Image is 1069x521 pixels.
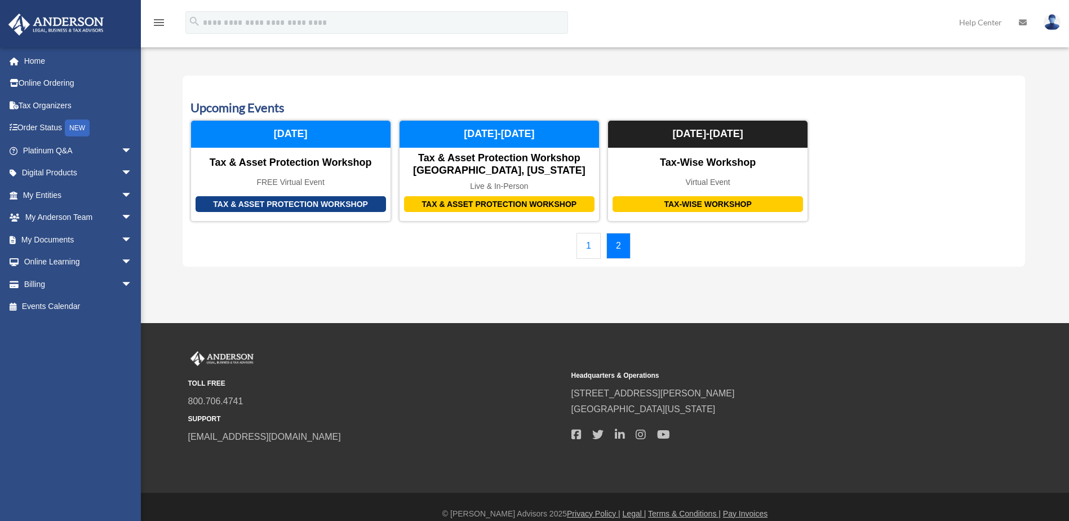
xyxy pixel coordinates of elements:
[571,370,947,382] small: Headquarters & Operations
[196,196,386,213] div: Tax & Asset Protection Workshop
[121,162,144,185] span: arrow_drop_down
[191,121,391,148] div: [DATE]
[188,351,256,366] img: Anderson Advisors Platinum Portal
[400,121,599,148] div: [DATE]-[DATE]
[121,251,144,274] span: arrow_drop_down
[571,404,716,414] a: [GEOGRAPHIC_DATA][US_STATE]
[152,20,166,29] a: menu
[613,196,803,213] div: Tax-Wise Workshop
[121,228,144,251] span: arrow_drop_down
[8,50,149,72] a: Home
[121,273,144,296] span: arrow_drop_down
[65,120,90,136] div: NEW
[623,509,646,518] a: Legal |
[400,182,599,191] div: Live & In-Person
[190,120,391,222] a: Tax & Asset Protection Workshop Tax & Asset Protection Workshop FREE Virtual Event [DATE]
[8,139,149,162] a: Platinum Q&Aarrow_drop_down
[399,120,600,222] a: Tax & Asset Protection Workshop Tax & Asset Protection Workshop [GEOGRAPHIC_DATA], [US_STATE] Liv...
[8,295,144,318] a: Events Calendar
[121,139,144,162] span: arrow_drop_down
[8,94,149,117] a: Tax Organizers
[8,72,149,95] a: Online Ordering
[188,396,243,406] a: 800.706.4741
[188,378,564,390] small: TOLL FREE
[188,413,564,425] small: SUPPORT
[571,388,735,398] a: [STREET_ADDRESS][PERSON_NAME]
[152,16,166,29] i: menu
[8,162,149,184] a: Digital Productsarrow_drop_down
[8,184,149,206] a: My Entitiesarrow_drop_down
[606,233,631,259] a: 2
[8,273,149,295] a: Billingarrow_drop_down
[608,121,808,148] div: [DATE]-[DATE]
[121,184,144,207] span: arrow_drop_down
[5,14,107,36] img: Anderson Advisors Platinum Portal
[576,233,601,259] a: 1
[608,178,808,187] div: Virtual Event
[188,15,201,28] i: search
[648,509,721,518] a: Terms & Conditions |
[1044,14,1061,30] img: User Pic
[8,228,149,251] a: My Documentsarrow_drop_down
[8,206,149,229] a: My Anderson Teamarrow_drop_down
[607,120,808,222] a: Tax-Wise Workshop Tax-Wise Workshop Virtual Event [DATE]-[DATE]
[8,251,149,273] a: Online Learningarrow_drop_down
[141,507,1069,521] div: © [PERSON_NAME] Advisors 2025
[608,157,808,169] div: Tax-Wise Workshop
[188,432,341,441] a: [EMAIL_ADDRESS][DOMAIN_NAME]
[190,99,1017,117] h3: Upcoming Events
[404,196,595,213] div: Tax & Asset Protection Workshop
[567,509,620,518] a: Privacy Policy |
[400,152,599,176] div: Tax & Asset Protection Workshop [GEOGRAPHIC_DATA], [US_STATE]
[723,509,768,518] a: Pay Invoices
[8,117,149,140] a: Order StatusNEW
[121,206,144,229] span: arrow_drop_down
[191,157,391,169] div: Tax & Asset Protection Workshop
[191,178,391,187] div: FREE Virtual Event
